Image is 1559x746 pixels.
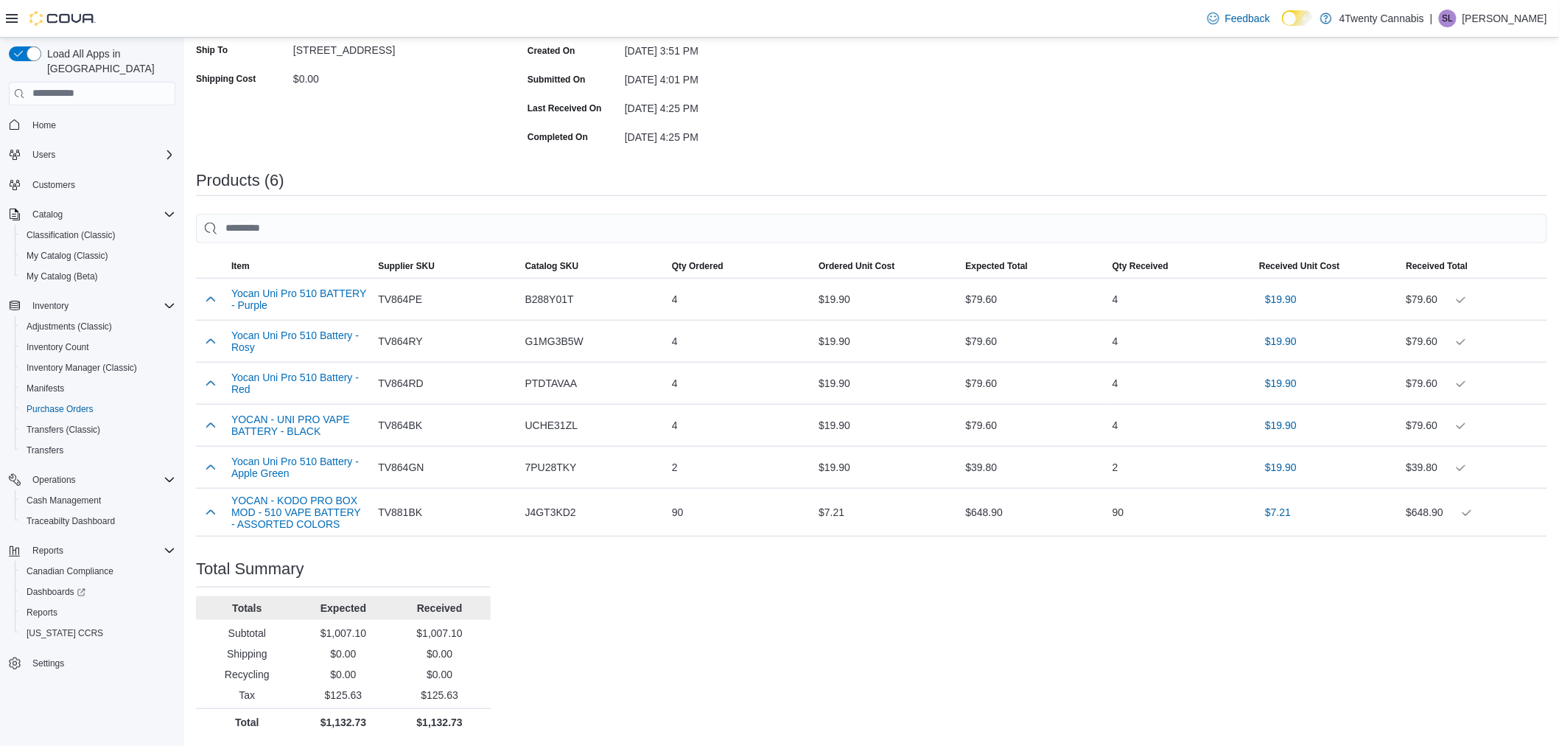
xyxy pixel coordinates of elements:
[3,470,181,490] button: Operations
[666,453,813,482] div: 2
[21,492,175,509] span: Cash Management
[1439,10,1457,27] div: Sheila Larson
[21,318,118,335] a: Adjustments (Classic)
[394,715,485,730] p: $1,132.73
[21,604,63,621] a: Reports
[21,268,104,285] a: My Catalog (Beta)
[27,206,69,223] button: Catalog
[27,146,61,164] button: Users
[196,172,284,189] h3: Products (6)
[1443,10,1454,27] span: SL
[202,667,292,682] p: Recycling
[21,421,106,439] a: Transfers (Classic)
[1107,498,1253,527] div: 90
[196,44,228,56] label: Ship To
[21,318,175,335] span: Adjustments (Classic)
[21,268,175,285] span: My Catalog (Beta)
[202,601,292,616] p: Totals
[528,102,602,114] label: Last Received On
[32,300,69,312] span: Inventory
[27,229,116,241] span: Classification (Classic)
[525,459,577,476] span: 7PU28TKY
[21,400,99,418] a: Purchase Orders
[27,471,82,489] button: Operations
[27,362,137,374] span: Inventory Manager (Classic)
[298,688,389,703] p: $125.63
[625,39,822,57] div: [DATE] 3:51 PM
[1265,460,1297,475] span: $19.90
[32,474,76,486] span: Operations
[3,114,181,136] button: Home
[298,646,389,661] p: $0.00
[15,266,181,287] button: My Catalog (Beta)
[21,442,69,459] a: Transfers
[1259,369,1303,398] button: $19.90
[15,511,181,531] button: Traceabilty Dashboard
[41,46,175,76] span: Load All Apps in [GEOGRAPHIC_DATA]
[625,68,822,86] div: [DATE] 4:01 PM
[1107,453,1253,482] div: 2
[1406,459,1541,476] div: $39.80
[298,715,389,730] p: $1,132.73
[666,254,813,278] button: Qty Ordered
[813,498,959,527] div: $7.21
[27,271,98,282] span: My Catalog (Beta)
[21,442,175,459] span: Transfers
[231,372,366,395] button: Yocan Uni Pro 510 Battery - Red
[27,116,62,134] a: Home
[960,327,1107,356] div: $79.60
[15,245,181,266] button: My Catalog (Classic)
[32,179,75,191] span: Customers
[378,290,422,308] span: TV864PE
[966,260,1028,272] span: Expected Total
[298,601,389,616] p: Expected
[27,321,112,332] span: Adjustments (Classic)
[15,623,181,644] button: [US_STATE] CCRS
[378,416,422,434] span: TV864BK
[960,411,1107,440] div: $79.60
[1259,260,1339,272] span: Received Unit Cost
[528,74,586,86] label: Submitted On
[231,456,366,479] button: Yocan Uni Pro 510 Battery - Apple Green
[3,204,181,225] button: Catalog
[231,414,366,437] button: YOCAN - UNI PRO VAPE BATTERY - BLACK
[21,226,175,244] span: Classification (Classic)
[960,285,1107,314] div: $79.60
[813,285,959,314] div: $19.90
[27,586,85,598] span: Dashboards
[9,108,175,713] nav: Complex example
[21,512,121,530] a: Traceabilty Dashboard
[27,655,70,672] a: Settings
[21,247,114,265] a: My Catalog (Classic)
[32,119,56,131] span: Home
[819,260,894,272] span: Ordered Unit Cost
[27,471,175,489] span: Operations
[1406,260,1468,272] span: Received Total
[3,174,181,195] button: Customers
[202,626,292,641] p: Subtotal
[1406,416,1541,434] div: $79.60
[27,206,175,223] span: Catalog
[625,125,822,143] div: [DATE] 4:25 PM
[21,338,175,356] span: Inventory Count
[525,332,584,350] span: G1MG3B5W
[27,341,89,353] span: Inventory Count
[15,490,181,511] button: Cash Management
[525,416,578,434] span: UCHE31ZL
[1259,411,1303,440] button: $19.90
[21,562,175,580] span: Canadian Compliance
[1406,503,1541,521] div: $648.90
[1259,498,1297,527] button: $7.21
[202,646,292,661] p: Shipping
[27,116,175,134] span: Home
[378,260,435,272] span: Supplier SKU
[672,260,724,272] span: Qty Ordered
[27,565,113,577] span: Canadian Compliance
[625,97,822,114] div: [DATE] 4:25 PM
[21,400,175,418] span: Purchase Orders
[394,688,485,703] p: $125.63
[15,561,181,582] button: Canadian Compliance
[960,498,1107,527] div: $648.90
[15,440,181,461] button: Transfers
[27,607,57,618] span: Reports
